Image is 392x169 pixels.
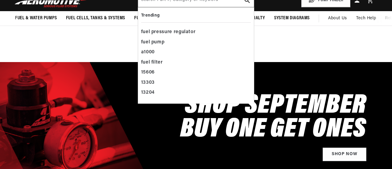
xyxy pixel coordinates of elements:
[130,11,174,25] summary: Fuel Regulators
[62,11,130,25] summary: Fuel Cells, Tanks & Systems
[141,88,251,98] div: 13204
[66,15,125,21] span: Fuel Cells, Tanks & Systems
[141,78,251,88] div: 13303
[141,47,251,58] div: a1000
[141,37,251,48] div: fuel pump
[274,15,310,21] span: System Diagrams
[270,11,314,25] summary: System Diagrams
[328,16,347,20] span: About Us
[180,94,366,142] h2: SHOP SEPTEMBER BUY ONE GET ONES
[141,68,251,78] div: 15606
[352,11,381,26] summary: Tech Help
[141,13,160,18] b: Trending
[15,15,57,21] span: Fuel & Water Pumps
[323,148,366,161] a: Shop Now
[141,58,251,68] div: fuel filter
[141,27,251,37] div: fuel pressure regulator
[11,11,62,25] summary: Fuel & Water Pumps
[134,15,169,21] span: Fuel Regulators
[356,15,376,22] span: Tech Help
[324,11,352,26] a: About Us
